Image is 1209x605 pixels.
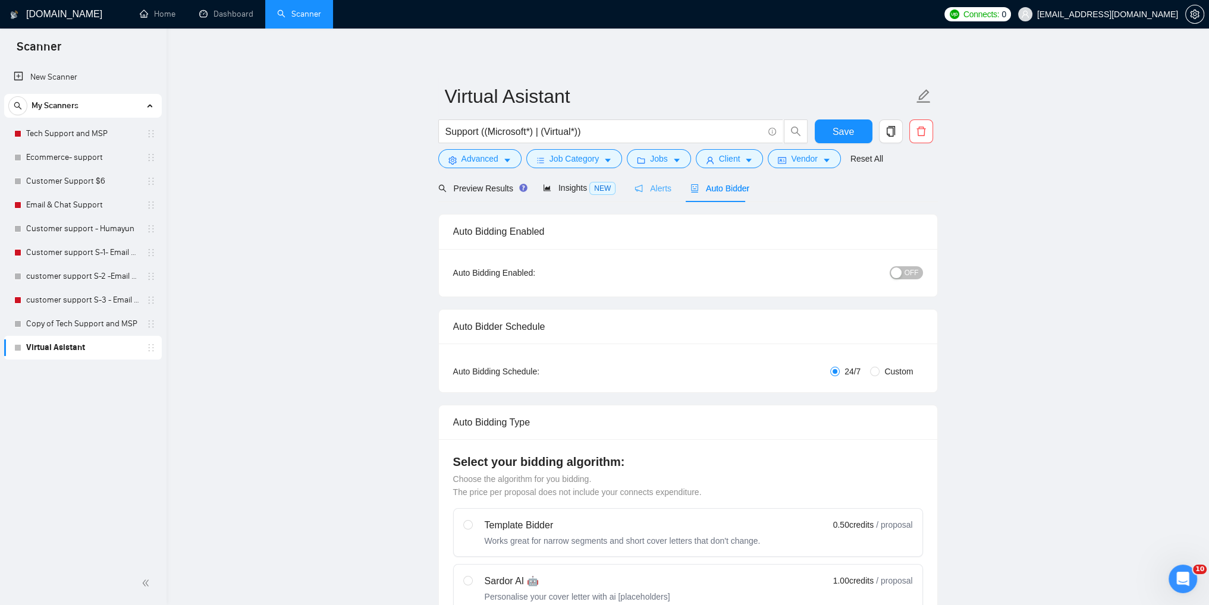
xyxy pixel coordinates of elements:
span: holder [146,295,156,305]
div: Template Bidder [485,518,761,532]
span: copy [880,126,902,137]
div: Auto Bidder Schedule [453,310,923,344]
span: Job Category [549,152,599,165]
span: delete [910,126,932,137]
img: upwork-logo.png [950,10,959,19]
span: Alerts [635,184,671,193]
button: Save [815,119,872,143]
span: Custom [880,365,918,378]
span: edit [916,89,931,104]
div: Auto Bidding Schedule: [453,365,610,378]
span: Vendor [791,152,817,165]
span: caret-down [673,156,681,165]
a: New Scanner [14,65,152,89]
span: holder [146,248,156,257]
a: dashboardDashboard [199,9,253,19]
span: Auto Bidder [690,184,749,193]
span: 10 [1193,565,1207,574]
a: Reset All [850,152,883,165]
a: customer support S-3 - Email & Chat Support(Umair) [26,288,139,312]
span: info-circle [768,128,776,136]
span: area-chart [543,184,551,192]
li: New Scanner [4,65,162,89]
div: Works great for narrow segments and short cover letters that don't change. [485,535,761,547]
span: Client [719,152,740,165]
button: barsJob Categorycaret-down [526,149,622,168]
span: Save [833,124,854,139]
span: user [706,156,714,165]
a: Customer support - Humayun [26,217,139,241]
span: holder [146,177,156,186]
div: Auto Bidding Type [453,405,923,439]
span: Jobs [650,152,668,165]
a: homeHome [140,9,175,19]
img: logo [10,5,18,24]
span: 24/7 [840,365,865,378]
span: 1.00 credits [833,574,874,587]
span: notification [635,184,643,193]
span: double-left [142,577,153,589]
span: bars [536,156,545,165]
span: holder [146,224,156,234]
span: setting [1186,10,1204,19]
span: / proposal [876,575,912,587]
div: Sardor AI 🤖 [485,574,670,588]
span: Insights [543,183,616,193]
span: holder [146,153,156,162]
span: My Scanners [32,94,78,118]
button: folderJobscaret-down [627,149,691,168]
span: robot [690,184,699,193]
span: 0.50 credits [833,518,874,531]
iframe: Intercom live chat [1169,565,1197,593]
span: Choose the algorithm for you bidding. The price per proposal does not include your connects expen... [453,474,702,497]
span: holder [146,343,156,352]
button: search [784,119,808,143]
button: userClientcaret-down [696,149,764,168]
a: Tech Support and MSP [26,122,139,146]
span: OFF [905,266,919,279]
span: search [9,102,27,110]
span: Preview Results [438,184,524,193]
a: Copy of Tech Support and MSP [26,312,139,336]
span: holder [146,272,156,281]
div: Personalise your cover letter with ai [placeholders] [485,591,670,603]
div: Auto Bidding Enabled [453,215,923,248]
span: 0 [1001,8,1006,21]
a: Email & Chat Support [26,193,139,217]
span: holder [146,319,156,329]
span: Advanced [461,152,498,165]
button: idcardVendorcaret-down [768,149,840,168]
span: NEW [589,182,616,195]
a: customer support S-2 -Email & Chat Support (Bulla) [26,264,139,288]
span: holder [146,200,156,210]
button: copy [879,119,903,143]
a: Ecommerce- support [26,146,139,169]
span: folder [637,156,645,165]
span: caret-down [745,156,753,165]
button: settingAdvancedcaret-down [438,149,522,168]
span: setting [448,156,457,165]
span: caret-down [503,156,511,165]
button: delete [909,119,933,143]
li: My Scanners [4,94,162,360]
span: idcard [778,156,786,165]
a: Customer Support $6 [26,169,139,193]
span: caret-down [604,156,612,165]
span: holder [146,129,156,138]
a: setting [1185,10,1204,19]
h4: Select your bidding algorithm: [453,453,923,470]
a: Virtual Asistant [26,336,139,360]
input: Search Freelance Jobs... [445,124,763,139]
button: setting [1185,5,1204,24]
span: caret-down [822,156,831,165]
div: Auto Bidding Enabled: [453,266,610,279]
div: Tooltip anchor [518,182,529,193]
a: Customer support S-1- Email & Chat Support [26,241,139,264]
button: search [8,96,27,115]
input: Scanner name... [445,81,913,111]
span: search [438,184,447,193]
a: searchScanner [277,9,321,19]
span: Scanner [7,38,71,63]
span: search [784,126,807,137]
span: Connects: [963,8,999,21]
